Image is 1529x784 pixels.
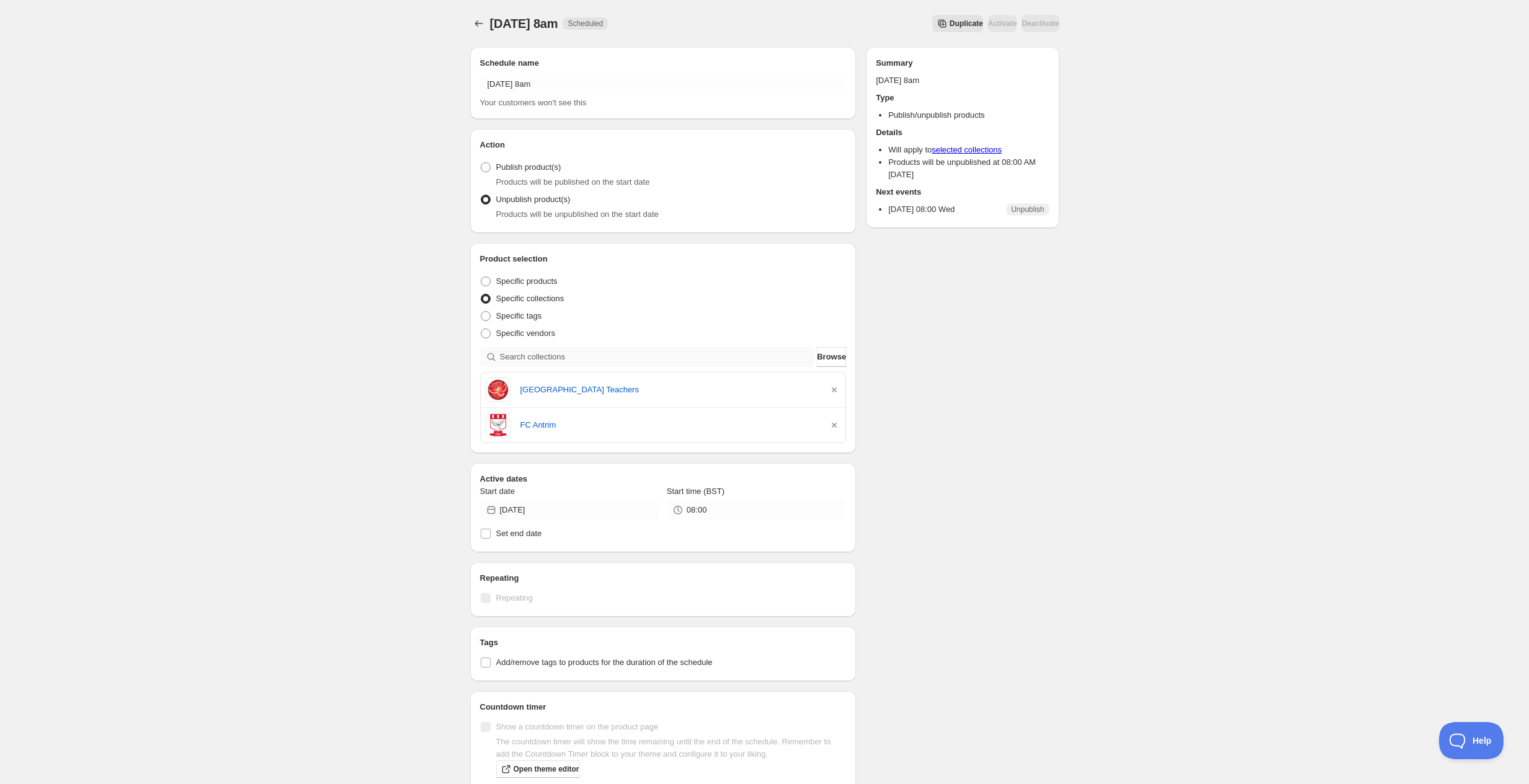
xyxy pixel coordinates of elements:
h2: Details [876,126,1049,139]
a: selected collections [932,145,1002,154]
span: Start time (BST) [667,487,724,496]
h2: Schedule name [480,57,847,69]
p: [DATE] 08:00 Wed [888,203,955,216]
a: [GEOGRAPHIC_DATA] Teachers [520,384,819,396]
span: Browse [817,351,846,363]
span: Scheduled [568,19,603,29]
h2: Summary [876,57,1049,69]
h2: Tags [480,636,847,649]
span: Set end date [496,529,542,538]
input: Search collections [500,347,815,367]
h2: Type [876,92,1049,104]
span: Products will be published on the start date [496,177,650,187]
span: Specific vendors [496,328,555,338]
span: Open theme editor [514,764,579,774]
span: Specific products [496,276,558,286]
span: Add/remove tags to products for the duration of the schedule [496,658,713,667]
span: Duplicate [950,19,983,29]
span: Specific collections [496,294,564,303]
a: Open theme editor [496,760,579,778]
li: Publish/unpublish products [888,109,1049,121]
span: Start date [480,487,515,496]
h2: Action [480,139,847,151]
span: Unpublish product(s) [496,195,571,204]
h2: Repeating [480,572,847,584]
h2: Product selection [480,253,847,265]
span: Unpublish [1011,205,1044,214]
button: Schedules [470,15,488,32]
iframe: Toggle Customer Support [1439,722,1504,759]
h2: Countdown timer [480,701,847,713]
button: Secondary action label [932,15,983,32]
h2: Next events [876,186,1049,198]
a: FC Antrim [520,419,819,431]
span: Your customers won't see this [480,98,587,107]
span: Repeating [496,593,533,602]
p: [DATE] 8am [876,74,1049,87]
li: Products will be unpublished at 08:00 AM [DATE] [888,156,1049,181]
span: Publish product(s) [496,162,561,172]
span: Show a countdown timer on the product page [496,722,659,731]
span: Products will be unpublished on the start date [496,209,659,219]
span: Specific tags [496,311,542,320]
span: [DATE] 8am [490,17,558,30]
button: Browse [817,347,846,367]
li: Will apply to [888,144,1049,156]
h2: Active dates [480,473,847,485]
p: The countdown timer will show the time remaining until the end of the schedule. Remember to add t... [496,736,847,760]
